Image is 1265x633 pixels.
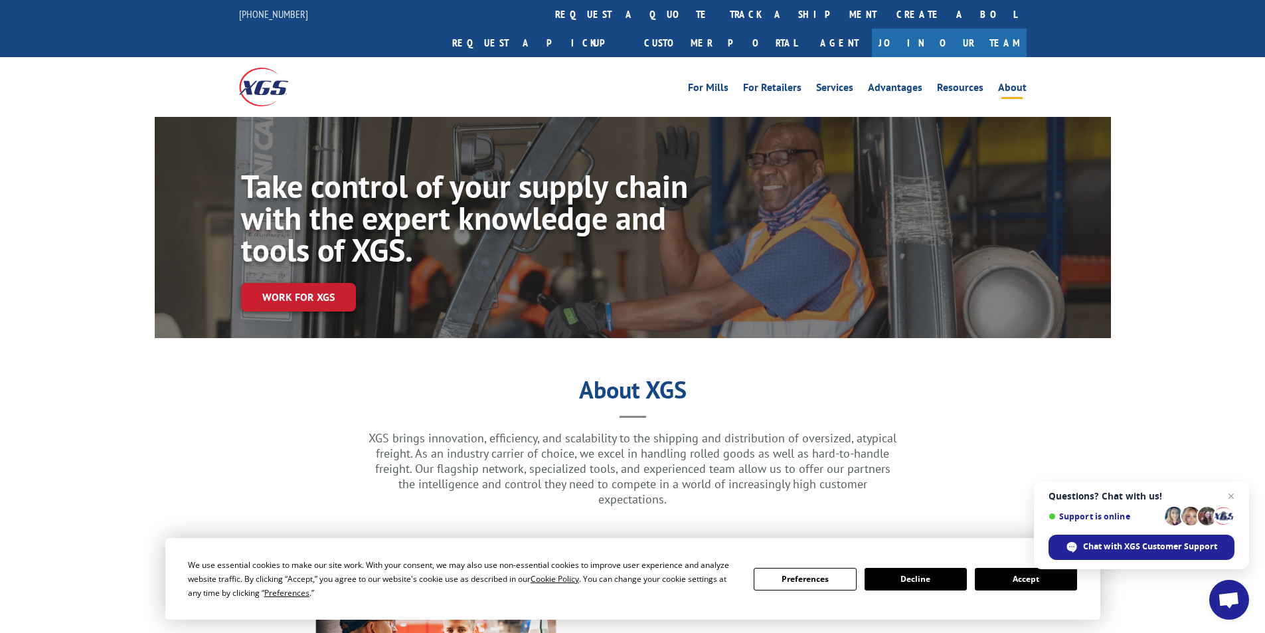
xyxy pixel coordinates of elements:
[865,568,967,590] button: Decline
[807,29,872,57] a: Agent
[442,29,634,57] a: Request a pickup
[754,568,856,590] button: Preferences
[937,82,983,97] a: Resources
[241,283,356,312] a: Work for XGS
[367,430,898,507] p: XGS brings innovation, efficiency, and scalability to the shipping and distribution of oversized,...
[1049,491,1234,501] span: Questions? Chat with us!
[1209,580,1249,620] a: Open chat
[531,573,579,585] span: Cookie Policy
[165,538,1100,620] div: Cookie Consent Prompt
[239,7,308,21] a: [PHONE_NUMBER]
[816,82,853,97] a: Services
[688,82,728,97] a: For Mills
[241,170,691,272] h1: Take control of your supply chain with the expert knowledge and tools of XGS.
[188,558,738,600] div: We use essential cookies to make our site work. With your consent, we may also use non-essential ...
[998,82,1027,97] a: About
[1049,511,1160,521] span: Support is online
[868,82,922,97] a: Advantages
[264,587,309,598] span: Preferences
[155,381,1111,406] h1: About XGS
[872,29,1027,57] a: Join Our Team
[743,82,801,97] a: For Retailers
[1049,535,1234,560] span: Chat with XGS Customer Support
[634,29,807,57] a: Customer Portal
[1083,541,1217,553] span: Chat with XGS Customer Support
[975,568,1077,590] button: Accept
